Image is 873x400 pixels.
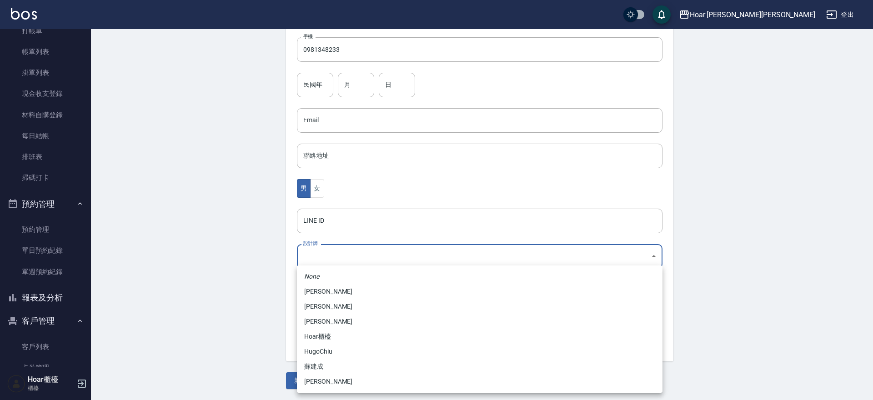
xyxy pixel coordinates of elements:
em: None [304,272,319,281]
li: [PERSON_NAME] [297,314,662,329]
li: Hoar櫃檯 [297,329,662,344]
li: [PERSON_NAME] [297,299,662,314]
li: 蘇建成 [297,359,662,374]
li: [PERSON_NAME] [297,284,662,299]
li: HugoChiu [297,344,662,359]
li: [PERSON_NAME] [297,374,662,389]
